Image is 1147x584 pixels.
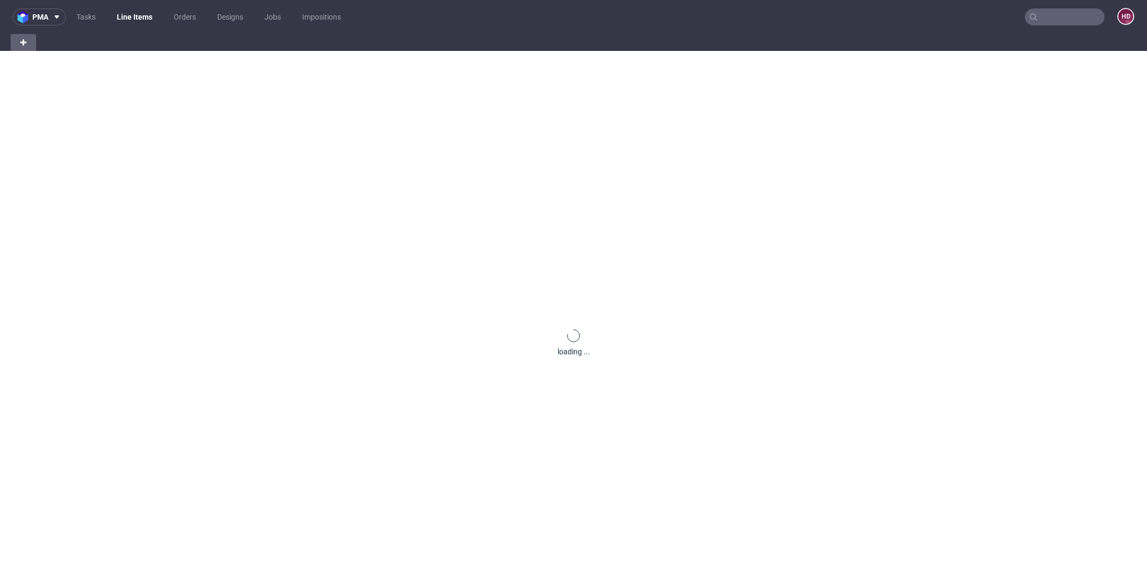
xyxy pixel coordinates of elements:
a: Designs [211,8,250,25]
a: Line Items [110,8,159,25]
a: Impositions [296,8,347,25]
a: Jobs [258,8,287,25]
div: loading ... [558,346,590,357]
button: pma [13,8,66,25]
a: Tasks [70,8,102,25]
figcaption: HD [1118,9,1133,24]
img: logo [18,11,32,23]
span: pma [32,13,48,21]
a: Orders [167,8,202,25]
